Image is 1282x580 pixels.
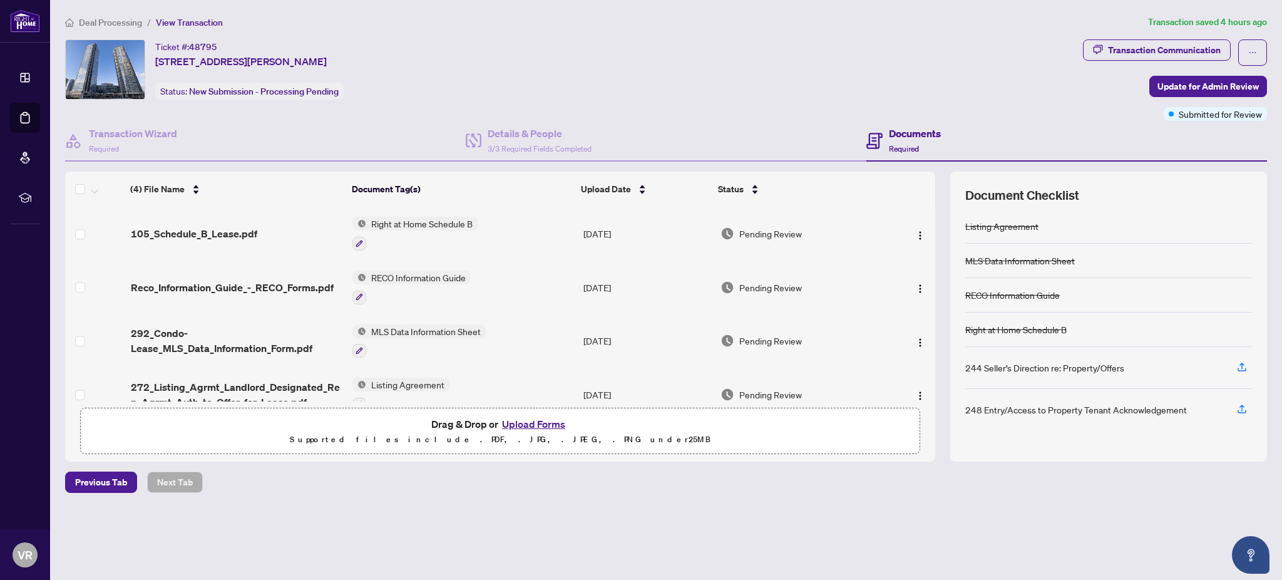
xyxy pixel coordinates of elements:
div: Right at Home Schedule B [965,323,1067,336]
button: Transaction Communication [1083,39,1231,61]
span: Drag & Drop orUpload FormsSupported files include .PDF, .JPG, .JPEG, .PNG under25MB [81,408,920,455]
h4: Documents [889,126,941,141]
button: Logo [910,385,930,405]
img: Document Status [720,281,734,294]
span: (4) File Name [130,182,185,196]
h4: Transaction Wizard [89,126,177,141]
button: Logo [910,331,930,351]
span: home [65,18,74,27]
th: Status [713,172,884,207]
div: RECO Information Guide [965,288,1060,302]
span: Deal Processing [79,17,142,28]
button: Logo [910,224,930,244]
span: 105_Schedule_B_Lease.pdf [131,226,257,241]
button: Upload Forms [498,416,569,432]
span: Right at Home Schedule B [366,217,478,230]
div: 244 Seller’s Direction re: Property/Offers [965,361,1124,375]
td: [DATE] [578,261,715,314]
img: Document Status [720,227,734,241]
div: MLS Data Information Sheet [965,254,1075,267]
img: Status Icon [352,378,366,391]
span: VR [18,546,33,564]
button: Update for Admin Review [1149,76,1267,97]
button: Logo [910,277,930,298]
span: 272_Listing_Agrmt_Landlord_Designated_Rep_Agrmt_Auth_to_Offer_for_Lease.pdf [131,380,342,410]
img: IMG-N12345837_1.jpg [66,40,145,99]
div: Transaction Communication [1108,40,1221,60]
span: Previous Tab [75,472,127,492]
th: (4) File Name [125,172,346,207]
span: 48795 [189,41,217,53]
span: Required [89,144,119,153]
span: Pending Review [739,388,802,401]
td: [DATE] [578,314,715,368]
article: Transaction saved 4 hours ago [1148,15,1267,29]
span: Reco_Information_Guide_-_RECO_Forms.pdf [131,280,334,295]
div: Status: [155,83,344,100]
img: Status Icon [352,217,366,230]
span: 292_Condo-Lease_MLS_Data_Information_Form.pdf [131,326,342,356]
span: [STREET_ADDRESS][PERSON_NAME] [155,54,327,69]
td: [DATE] [578,207,715,261]
button: Status IconMLS Data Information Sheet [352,324,486,358]
img: Logo [915,284,925,294]
span: Listing Agreement [366,378,449,391]
th: Upload Date [576,172,712,207]
img: Logo [915,338,925,348]
p: Supported files include .PDF, .JPG, .JPEG, .PNG under 25 MB [88,432,912,447]
img: Status Icon [352,324,366,338]
button: Status IconRight at Home Schedule B [352,217,478,251]
img: Document Status [720,334,734,348]
button: Next Tab [147,472,203,493]
button: Status IconRECO Information Guide [352,271,471,304]
button: Previous Tab [65,472,137,493]
th: Document Tag(s) [347,172,576,207]
span: Drag & Drop or [431,416,569,432]
td: [DATE] [578,368,715,422]
span: Update for Admin Review [1157,76,1259,96]
span: Required [889,144,919,153]
span: New Submission - Processing Pending [189,86,339,97]
div: Listing Agreement [965,219,1038,233]
span: ellipsis [1248,48,1257,57]
li: / [147,15,151,29]
span: Upload Date [581,182,631,196]
button: Status IconListing Agreement [352,378,449,412]
img: Status Icon [352,271,366,284]
div: 248 Entry/Access to Property Tenant Acknowledgement [965,403,1187,417]
h4: Details & People [488,126,592,141]
img: logo [10,9,40,33]
img: Logo [915,391,925,401]
img: Document Status [720,388,734,401]
span: View Transaction [156,17,223,28]
span: Document Checklist [965,187,1079,204]
span: MLS Data Information Sheet [366,324,486,338]
img: Logo [915,230,925,241]
span: RECO Information Guide [366,271,471,284]
span: Pending Review [739,334,802,348]
div: Ticket #: [155,39,217,54]
span: 3/3 Required Fields Completed [488,144,592,153]
span: Pending Review [739,281,802,294]
button: Open asap [1232,536,1269,574]
span: Pending Review [739,227,802,241]
span: Status [718,182,744,196]
span: Submitted for Review [1179,107,1262,121]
